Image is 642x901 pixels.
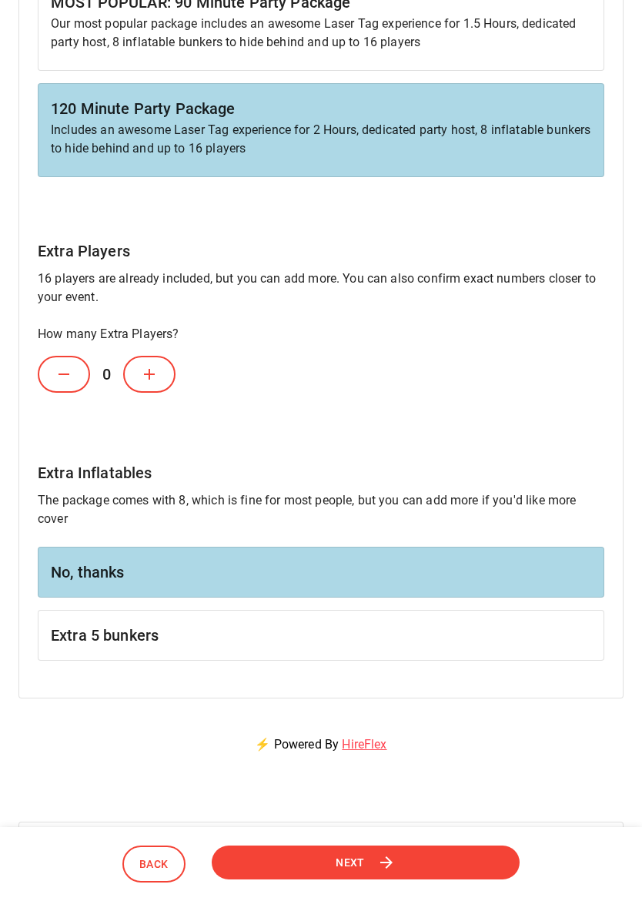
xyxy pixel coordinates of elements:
[51,96,591,121] h6: 120 Minute Party Package
[236,717,405,772] p: ⚡ Powered By
[336,852,365,872] span: Next
[342,737,386,752] a: HireFlex
[90,350,123,399] h6: 0
[38,270,604,306] p: 16 players are already included, but you can add more. You can also confirm exact numbers closer ...
[139,855,169,874] span: Back
[51,15,591,52] p: Our most popular package includes an awesome Laser Tag experience for 1.5 Hours, dedicated party ...
[122,846,186,883] button: Back
[51,121,591,158] p: Includes an awesome Laser Tag experience for 2 Hours, dedicated party host, 8 inflatable bunkers ...
[38,461,604,485] h6: Extra Inflatables
[51,560,591,584] h6: No, thanks
[38,325,604,343] p: How many Extra Players?
[51,623,591,648] h6: Extra 5 bunkers
[38,239,604,263] h6: Extra Players
[38,491,604,528] p: The package comes with 8, which is fine for most people, but you can add more if you'd like more ...
[212,845,520,879] button: Next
